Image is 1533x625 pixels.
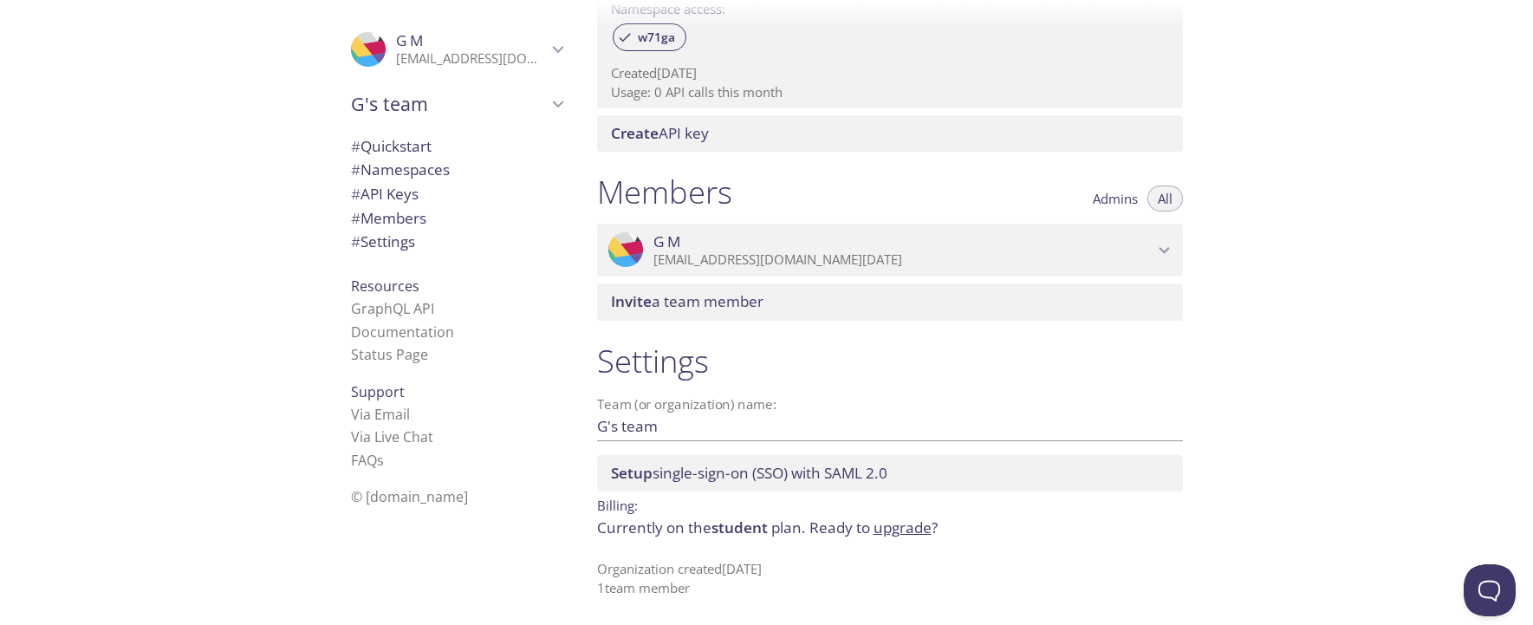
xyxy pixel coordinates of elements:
a: GraphQL API [351,299,434,318]
h1: Settings [597,342,1183,381]
p: Billing: [597,492,1183,517]
div: G M [337,21,576,78]
iframe: Help Scout Beacon - Open [1464,564,1516,616]
div: Setup SSO [597,455,1183,492]
span: Setup [611,463,653,483]
button: Admins [1082,186,1148,212]
p: Usage: 0 API calls this month [611,83,1169,101]
span: G's team [351,92,547,116]
span: single-sign-on (SSO) with SAML 2.0 [611,463,887,483]
div: Invite a team member [597,283,1183,320]
div: G's team [337,81,576,127]
div: Quickstart [337,134,576,159]
label: Team (or organization) name: [597,398,777,411]
a: upgrade [874,518,932,537]
span: G M [653,232,680,251]
div: G M [597,224,1183,277]
span: # [351,184,361,204]
p: Created [DATE] [611,64,1169,82]
span: a team member [611,291,763,311]
span: student [711,518,768,537]
span: Ready to ? [809,518,938,537]
span: G M [396,30,423,50]
span: Members [351,208,426,228]
span: s [377,451,384,470]
span: w71ga [627,29,685,45]
p: [EMAIL_ADDRESS][DOMAIN_NAME][DATE] [653,251,1153,269]
span: Namespaces [351,160,450,179]
button: All [1147,186,1183,212]
a: Documentation [351,322,454,342]
p: [EMAIL_ADDRESS][DOMAIN_NAME][DATE] [396,50,547,68]
span: # [351,160,361,179]
div: Namespaces [337,158,576,182]
a: Status Page [351,345,428,364]
span: Support [351,382,405,401]
span: Quickstart [351,136,432,156]
span: # [351,208,361,228]
div: w71ga [613,23,686,51]
span: Create [611,123,659,143]
div: API Keys [337,182,576,206]
a: Via Live Chat [351,427,433,446]
span: API Keys [351,184,419,204]
p: Organization created [DATE] 1 team member [597,560,1183,597]
a: FAQ [351,451,384,470]
span: # [351,136,361,156]
span: © [DOMAIN_NAME] [351,487,468,506]
a: Via Email [351,405,410,424]
div: Team Settings [337,230,576,254]
div: Members [337,206,576,231]
span: API key [611,123,709,143]
span: Resources [351,277,419,296]
div: Create API Key [597,115,1183,152]
span: Settings [351,231,415,251]
span: # [351,231,361,251]
h1: Members [597,173,732,212]
p: Currently on the plan. [597,517,1183,539]
span: Invite [611,291,652,311]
